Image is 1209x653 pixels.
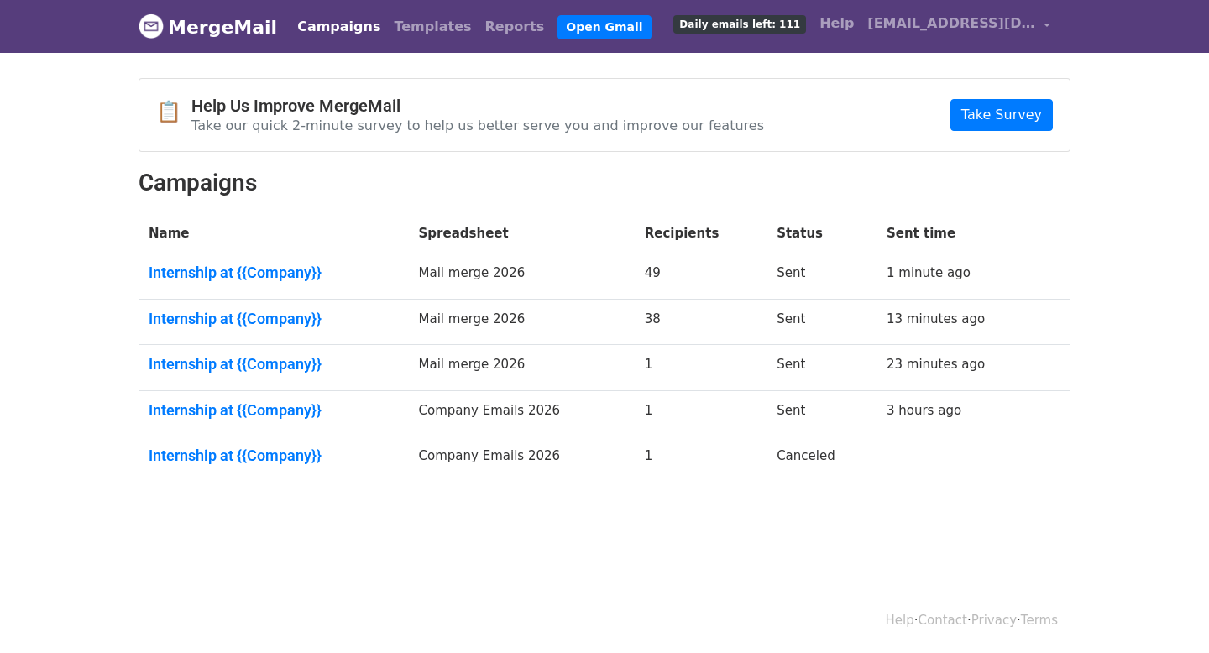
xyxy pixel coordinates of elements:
td: Canceled [767,436,877,482]
span: 📋 [156,100,191,124]
th: Sent time [877,214,1042,253]
a: 3 hours ago [887,403,961,418]
td: 1 [635,390,767,436]
a: Privacy [971,613,1017,628]
td: Sent [767,253,877,300]
a: 13 minutes ago [887,311,985,326]
h2: Campaigns [139,169,1070,197]
td: Mail merge 2026 [409,299,635,345]
td: Mail merge 2026 [409,345,635,391]
td: 38 [635,299,767,345]
a: Daily emails left: 111 [667,7,813,40]
a: Templates [387,10,478,44]
th: Status [767,214,877,253]
a: 1 minute ago [887,265,971,280]
a: Help [886,613,914,628]
a: Help [813,7,861,40]
a: Open Gmail [557,15,651,39]
a: MergeMail [139,9,277,44]
td: 1 [635,345,767,391]
a: Internship at {{Company}} [149,401,399,420]
td: Company Emails 2026 [409,390,635,436]
span: Daily emails left: 111 [673,15,806,34]
td: Mail merge 2026 [409,253,635,300]
a: Take Survey [950,99,1053,131]
th: Spreadsheet [409,214,635,253]
th: Recipients [635,214,767,253]
span: [EMAIL_ADDRESS][DOMAIN_NAME] [867,13,1035,34]
a: Internship at {{Company}} [149,264,399,282]
a: Internship at {{Company}} [149,310,399,328]
a: Terms [1021,613,1058,628]
a: [EMAIL_ADDRESS][DOMAIN_NAME] [861,7,1057,46]
a: Reports [479,10,552,44]
img: MergeMail logo [139,13,164,39]
a: Campaigns [290,10,387,44]
td: 49 [635,253,767,300]
a: Contact [919,613,967,628]
th: Name [139,214,409,253]
td: Sent [767,390,877,436]
td: Company Emails 2026 [409,436,635,482]
td: 1 [635,436,767,482]
p: Take our quick 2-minute survey to help us better serve you and improve our features [191,117,764,134]
a: Internship at {{Company}} [149,355,399,374]
h4: Help Us Improve MergeMail [191,96,764,116]
td: Sent [767,299,877,345]
td: Sent [767,345,877,391]
a: 23 minutes ago [887,357,985,372]
a: Internship at {{Company}} [149,447,399,465]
